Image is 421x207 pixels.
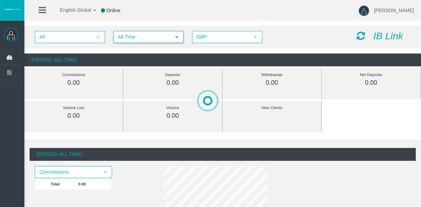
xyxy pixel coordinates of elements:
[359,6,369,16] img: user-image
[95,34,101,40] span: select
[337,71,405,79] div: Net Deposits
[35,32,92,42] span: All
[40,71,107,79] div: Commissions
[373,31,403,41] i: IB Link
[3,8,21,11] img: logo.svg
[40,104,107,112] div: Volume Lots
[139,79,206,87] div: 0.00
[193,32,249,42] span: GBP
[40,79,107,87] div: 0.00
[106,8,120,13] span: Online
[139,71,206,79] div: Deposits
[139,104,206,112] div: Volume
[24,53,421,66] div: (Period: All Time)
[35,178,76,190] td: Total
[114,32,170,42] span: All Time
[76,178,112,190] td: 0.00
[30,148,416,161] div: (Period: All Time)
[40,112,107,120] div: 0.00
[374,8,414,13] span: [PERSON_NAME]
[35,167,99,177] span: Commissions
[174,34,180,40] span: select
[357,31,365,41] i: Reload Dashboard
[102,169,108,175] span: select
[238,71,305,79] div: Withdrawals
[238,79,305,87] div: 0.00
[139,112,206,120] div: 0.00
[337,79,405,87] div: 0.00
[253,34,258,40] span: select
[51,7,91,13] span: English Global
